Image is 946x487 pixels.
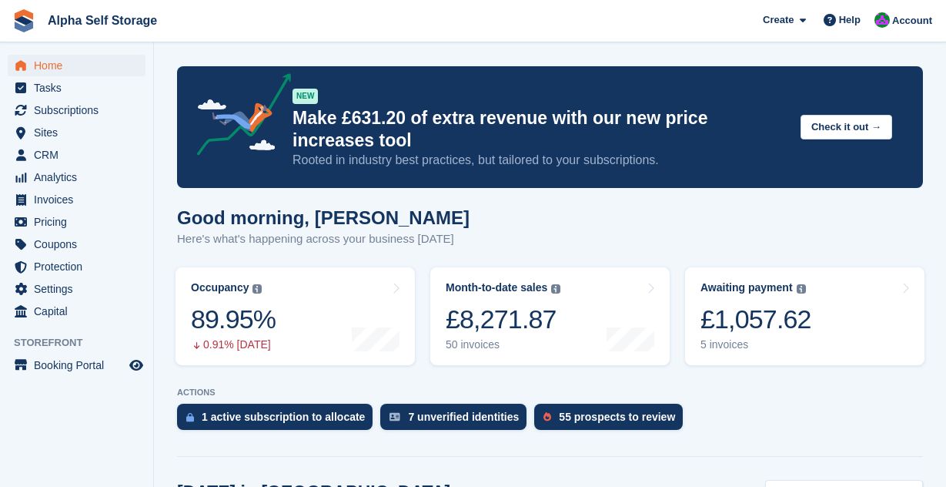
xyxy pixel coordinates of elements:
span: Protection [34,256,126,277]
div: £1,057.62 [700,304,811,335]
img: icon-info-grey-7440780725fd019a000dd9b08b2336e03edf1995a4989e88bcd33f0948082b44.svg [551,284,560,294]
span: Storefront [14,335,153,351]
a: Month-to-date sales £8,271.87 50 invoices [430,267,670,365]
span: Create [763,12,794,28]
a: menu [8,144,145,166]
div: NEW [292,89,318,104]
img: icon-info-grey-7440780725fd019a000dd9b08b2336e03edf1995a4989e88bcd33f0948082b44.svg [252,284,262,294]
img: stora-icon-8386f47178a22dfd0bd8f6a31ec36ba5ce8667c1dd55bd0f319d3a0aa187defe.svg [12,9,35,32]
div: £8,271.87 [446,304,560,335]
img: James Bambury [874,12,890,28]
img: icon-info-grey-7440780725fd019a000dd9b08b2336e03edf1995a4989e88bcd33f0948082b44.svg [797,284,806,294]
div: 55 prospects to review [559,411,675,423]
span: Pricing [34,211,126,233]
a: Awaiting payment £1,057.62 5 invoices [685,267,924,365]
a: menu [8,122,145,143]
a: menu [8,233,145,255]
p: Make £631.20 of extra revenue with our new price increases tool [292,107,788,152]
a: menu [8,301,145,322]
span: Sites [34,122,126,143]
span: Settings [34,278,126,300]
div: 50 invoices [446,338,560,351]
p: Here's what's happening across your business [DATE] [177,230,470,248]
div: 5 invoices [700,338,811,351]
a: menu [8,256,145,277]
a: menu [8,354,145,376]
a: menu [8,189,145,210]
p: Rooted in industry best practices, but tailored to your subscriptions. [292,152,788,169]
div: 89.95% [191,304,276,335]
img: verify_identity-adf6edd0f0f0b5bbfe63781bf79b02c33cf7c696d77639b501bdc392416b5a36.svg [389,412,400,422]
a: menu [8,99,145,121]
a: Alpha Self Storage [42,8,163,33]
img: prospect-51fa495bee0391a8d652442698ab0144808aea92771e9ea1ae160a38d050c398.svg [543,412,551,422]
p: ACTIONS [177,388,923,398]
span: Home [34,55,126,76]
span: Tasks [34,77,126,99]
span: Capital [34,301,126,322]
div: 7 unverified identities [408,411,519,423]
div: Occupancy [191,281,249,294]
span: Invoices [34,189,126,210]
a: menu [8,77,145,99]
a: menu [8,278,145,300]
div: 0.91% [DATE] [191,338,276,351]
a: Occupancy 89.95% 0.91% [DATE] [175,267,415,365]
a: menu [8,55,145,76]
span: Help [839,12,861,28]
a: menu [8,211,145,233]
a: 1 active subscription to allocate [177,404,380,438]
div: 1 active subscription to allocate [202,411,365,423]
img: active_subscription_to_allocate_icon-d502201f5373d7db506a760aba3b589e785aa758c864c3986d89f69b8ff3... [186,412,194,422]
span: Analytics [34,166,126,188]
a: menu [8,166,145,188]
div: Awaiting payment [700,281,793,294]
span: Booking Portal [34,354,126,376]
img: price-adjustments-announcement-icon-8257ccfd72463d97f412b2fc003d46551f7dbcb40ab6d574587a9cd5c0d94... [184,73,292,161]
span: CRM [34,144,126,166]
span: Subscriptions [34,99,126,121]
a: 7 unverified identities [380,404,534,438]
span: Coupons [34,233,126,255]
button: Check it out → [801,115,892,140]
span: Account [892,13,932,29]
div: Month-to-date sales [446,281,547,294]
a: Preview store [127,356,145,374]
h1: Good morning, [PERSON_NAME] [177,207,470,228]
a: 55 prospects to review [534,404,690,438]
